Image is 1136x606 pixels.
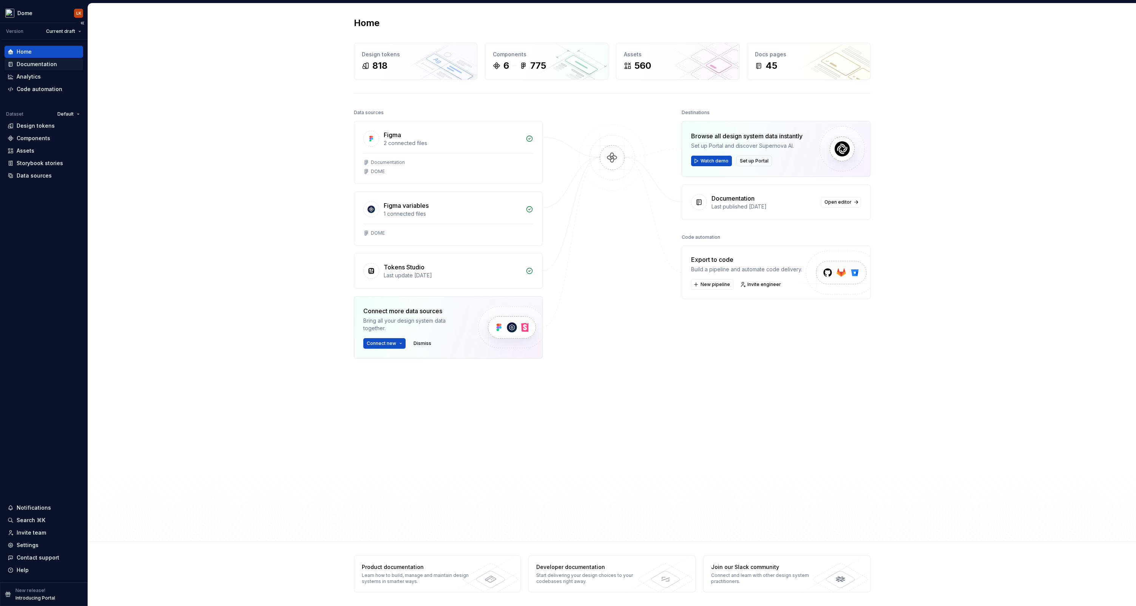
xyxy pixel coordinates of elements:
[5,46,83,58] a: Home
[5,539,83,551] a: Settings
[712,194,755,203] div: Documentation
[384,130,401,139] div: Figma
[711,563,821,571] div: Join our Slack community
[5,58,83,70] a: Documentation
[5,514,83,526] button: Search ⌘K
[17,48,32,56] div: Home
[701,281,730,288] span: New pipeline
[821,197,861,207] a: Open editor
[5,145,83,157] a: Assets
[363,317,465,332] div: Bring all your design system data together.
[17,566,29,574] div: Help
[371,230,385,236] div: DOME
[5,502,83,514] button: Notifications
[740,158,769,164] span: Set up Portal
[354,121,543,184] a: Figma2 connected filesDocumentationDOME
[766,60,777,72] div: 45
[5,552,83,564] button: Contact support
[17,73,41,80] div: Analytics
[371,159,405,165] div: Documentation
[485,43,608,80] a: Components6775
[17,529,46,536] div: Invite team
[354,555,521,592] a: Product documentationLearn how to build, manage and maintain design systems in smarter ways.
[5,9,14,18] img: 03d5589d-923f-472b-914d-a6f80e9b3031.png
[703,555,871,592] a: Join our Slack communityConnect and learn with other design system practitioners.
[712,203,816,210] div: Last published [DATE]
[493,51,600,58] div: Components
[43,26,85,37] button: Current draft
[17,541,39,549] div: Settings
[57,111,74,117] span: Default
[701,158,729,164] span: Watch demo
[17,60,57,68] div: Documentation
[384,272,521,279] div: Last update [DATE]
[5,71,83,83] a: Analytics
[54,109,83,119] button: Default
[414,340,431,346] span: Dismiss
[5,132,83,144] a: Components
[17,172,52,179] div: Data sources
[384,210,521,218] div: 1 connected files
[747,43,871,80] a: Docs pages45
[372,60,387,72] div: 818
[15,595,55,601] p: Introducing Portal
[5,120,83,132] a: Design tokens
[17,516,45,524] div: Search ⌘K
[503,60,509,72] div: 6
[624,51,732,58] div: Assets
[15,587,45,594] p: New release!
[362,563,472,571] div: Product documentation
[691,156,732,166] button: Watch demo
[5,83,83,95] a: Code automation
[616,43,739,80] a: Assets560
[410,338,435,349] button: Dismiss
[77,18,88,28] button: Collapse sidebar
[17,85,62,93] div: Code automation
[536,563,646,571] div: Developer documentation
[682,232,720,243] div: Code automation
[5,157,83,169] a: Storybook stories
[354,43,477,80] a: Design tokens818
[6,28,23,34] div: Version
[17,122,55,130] div: Design tokens
[2,5,86,21] button: DomeLK
[634,60,651,72] div: 560
[530,60,546,72] div: 775
[691,279,733,290] button: New pipeline
[6,111,23,117] div: Dataset
[354,107,384,118] div: Data sources
[17,9,32,17] div: Dome
[17,554,59,561] div: Contact support
[691,266,802,273] div: Build a pipeline and automate code delivery.
[17,159,63,167] div: Storybook stories
[5,527,83,539] a: Invite team
[691,131,803,141] div: Browse all design system data instantly
[46,28,75,34] span: Current draft
[384,139,521,147] div: 2 connected files
[17,147,34,155] div: Assets
[536,572,646,584] div: Start delivering your design choices to your codebases right away.
[76,10,81,16] div: LK
[354,17,380,29] h2: Home
[711,572,821,584] div: Connect and learn with other design system practitioners.
[738,279,784,290] a: Invite engineer
[17,134,50,142] div: Components
[17,504,51,512] div: Notifications
[362,51,469,58] div: Design tokens
[824,199,852,205] span: Open editor
[736,156,772,166] button: Set up Portal
[384,263,424,272] div: Tokens Studio
[755,51,863,58] div: Docs pages
[682,107,710,118] div: Destinations
[5,170,83,182] a: Data sources
[5,564,83,576] button: Help
[691,255,802,264] div: Export to code
[747,281,781,288] span: Invite engineer
[362,572,472,584] div: Learn how to build, manage and maintain design systems in smarter ways.
[528,555,696,592] a: Developer documentationStart delivering your design choices to your codebases right away.
[354,253,543,289] a: Tokens StudioLast update [DATE]
[363,338,406,349] button: Connect new
[354,192,543,246] a: Figma variables1 connected filesDOME
[367,340,396,346] span: Connect new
